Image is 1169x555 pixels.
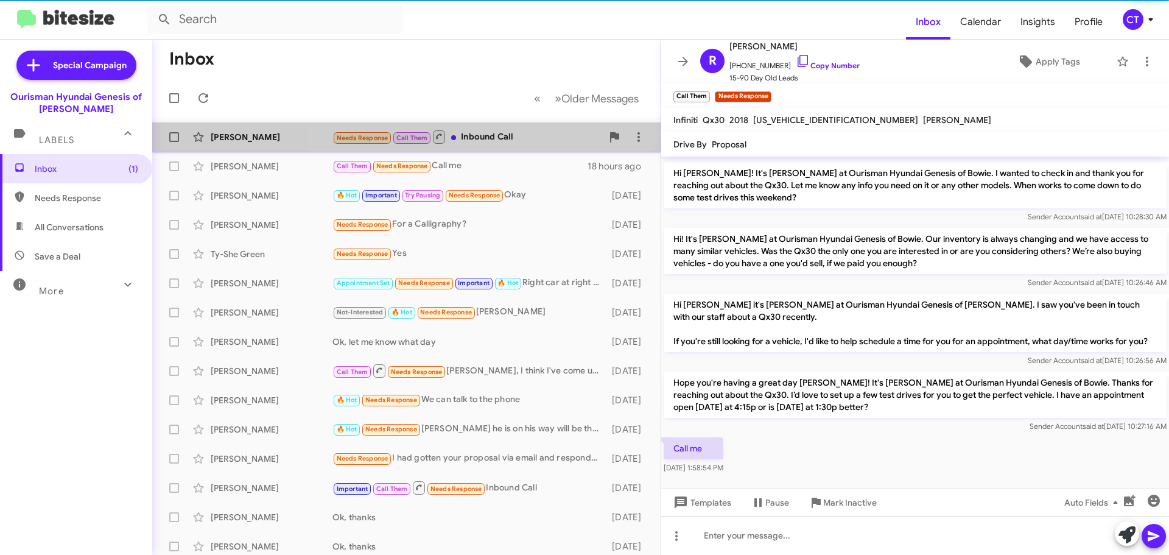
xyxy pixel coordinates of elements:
[53,59,127,71] span: Special Campaign
[753,115,918,125] span: [US_VEHICLE_IDENTIFICATION_NUMBER]
[211,365,332,377] div: [PERSON_NAME]
[337,134,388,142] span: Needs Response
[906,4,950,40] span: Inbox
[664,437,723,459] p: Call me
[332,276,606,290] div: Right car at right price. GV 70 for around $30,000-$32,000
[39,135,74,146] span: Labels
[1083,422,1104,431] span: said at
[337,454,388,462] span: Needs Response
[365,425,417,433] span: Needs Response
[211,482,332,494] div: [PERSON_NAME]
[332,305,606,319] div: [PERSON_NAME]
[547,86,646,111] button: Next
[986,51,1111,72] button: Apply Tags
[527,86,548,111] button: Previous
[337,162,368,170] span: Call Them
[449,191,500,199] span: Needs Response
[211,540,332,553] div: [PERSON_NAME]
[211,394,332,406] div: [PERSON_NAME]
[555,91,561,106] span: »
[673,115,698,125] span: Infiniti
[211,131,332,143] div: [PERSON_NAME]
[337,485,368,493] span: Important
[606,277,651,289] div: [DATE]
[1028,356,1167,365] span: Sender Account [DATE] 10:26:56 AM
[391,308,412,316] span: 🔥 Hot
[365,396,417,404] span: Needs Response
[799,492,886,514] button: Mark Inactive
[332,511,606,523] div: Ok, thanks
[147,5,403,34] input: Search
[211,189,332,202] div: [PERSON_NAME]
[606,365,651,377] div: [DATE]
[606,482,651,494] div: [DATE]
[1064,492,1123,514] span: Auto Fields
[1112,9,1156,30] button: CT
[211,423,332,436] div: [PERSON_NAME]
[1011,4,1065,40] a: Insights
[405,191,440,199] span: Try Pausing
[606,453,651,465] div: [DATE]
[211,453,332,465] div: [PERSON_NAME]
[729,72,860,84] span: 15-90 Day Old Leads
[1081,212,1102,221] span: said at
[673,139,707,150] span: Drive By
[588,160,651,172] div: 18 hours ago
[332,422,606,436] div: [PERSON_NAME] he is on his way will be there within 30 mins
[211,511,332,523] div: [PERSON_NAME]
[458,279,490,287] span: Important
[337,191,357,199] span: 🔥 Hot
[664,162,1167,208] p: Hi [PERSON_NAME]! It's [PERSON_NAME] at Ourisman Hyundai Genesis of Bowie. I wanted to check in a...
[796,61,860,70] a: Copy Number
[211,277,332,289] div: [PERSON_NAME]
[337,308,384,316] span: Not-Interested
[606,336,651,348] div: [DATE]
[712,139,746,150] span: Proposal
[211,219,332,231] div: [PERSON_NAME]
[741,492,799,514] button: Pause
[1028,278,1167,287] span: Sender Account [DATE] 10:26:46 AM
[661,492,741,514] button: Templates
[35,163,138,175] span: Inbox
[664,372,1167,418] p: Hope you're having a great day [PERSON_NAME]! It's [PERSON_NAME] at Ourisman Hyundai Genesis of B...
[169,49,214,69] h1: Inbox
[664,294,1167,352] p: Hi [PERSON_NAME] it's [PERSON_NAME] at Ourisman Hyundai Genesis of [PERSON_NAME]. I saw you've be...
[671,492,731,514] span: Templates
[211,248,332,260] div: Ty-She Green
[729,39,860,54] span: [PERSON_NAME]
[420,308,472,316] span: Needs Response
[664,463,723,472] span: [DATE] 1:58:54 PM
[337,250,388,258] span: Needs Response
[664,228,1167,274] p: Hi! It's [PERSON_NAME] at Ourisman Hyundai Genesis of Bowie. Our inventory is always changing and...
[337,279,390,287] span: Appointment Set
[950,4,1011,40] a: Calendar
[332,217,606,232] div: For a Calligraphy?
[337,425,357,433] span: 🔥 Hot
[729,54,860,72] span: [PHONE_NUMBER]
[211,336,332,348] div: [PERSON_NAME]
[606,423,651,436] div: [DATE]
[606,511,651,523] div: [DATE]
[332,129,602,144] div: Inbound Call
[1123,9,1143,30] div: CT
[1081,278,1102,287] span: said at
[1030,422,1167,431] span: Sender Account [DATE] 10:27:16 AM
[709,51,717,71] span: R
[1081,356,1102,365] span: said at
[729,115,748,125] span: 2018
[606,248,651,260] div: [DATE]
[39,286,64,297] span: More
[561,92,639,105] span: Older Messages
[332,188,606,202] div: Okay
[715,91,771,102] small: Needs Response
[332,451,606,465] div: I had gotten your proposal via email and responded back to it but never heard back from you
[923,115,991,125] span: [PERSON_NAME]
[1065,4,1112,40] a: Profile
[376,162,428,170] span: Needs Response
[396,134,428,142] span: Call Them
[337,368,368,376] span: Call Them
[16,51,136,80] a: Special Campaign
[332,336,606,348] div: Ok, let me know what day
[35,221,104,233] span: All Conversations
